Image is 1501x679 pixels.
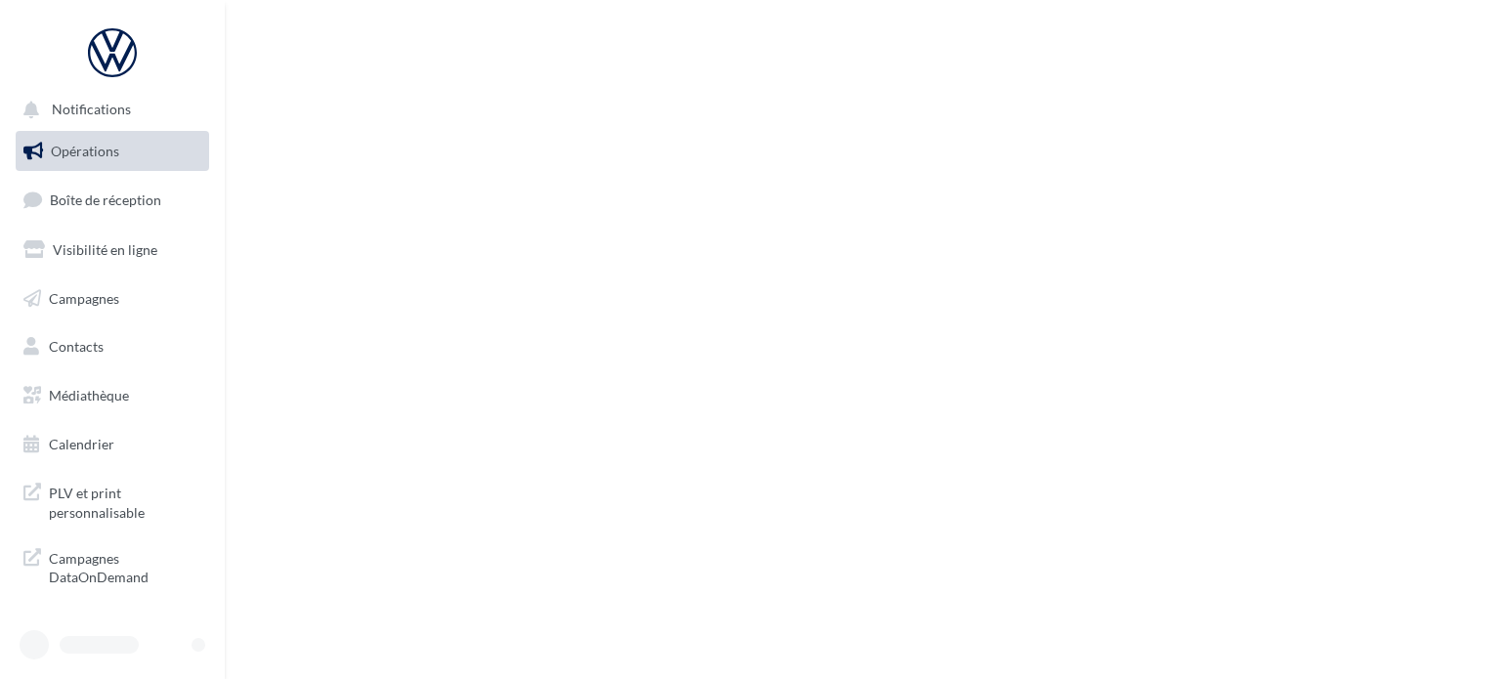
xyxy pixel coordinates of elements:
a: Campagnes [12,278,213,319]
a: Contacts [12,326,213,367]
a: Opérations [12,131,213,172]
span: Calendrier [49,436,114,452]
span: Contacts [49,338,104,355]
a: Calendrier [12,424,213,465]
span: Médiathèque [49,387,129,403]
a: Visibilité en ligne [12,230,213,271]
span: Campagnes DataOnDemand [49,545,201,587]
span: Opérations [51,143,119,159]
span: PLV et print personnalisable [49,480,201,522]
span: Notifications [52,102,131,118]
span: Boîte de réception [50,191,161,208]
a: Médiathèque [12,375,213,416]
span: Campagnes [49,289,119,306]
a: PLV et print personnalisable [12,472,213,530]
a: Boîte de réception [12,179,213,221]
span: Visibilité en ligne [53,241,157,258]
a: Campagnes DataOnDemand [12,537,213,595]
